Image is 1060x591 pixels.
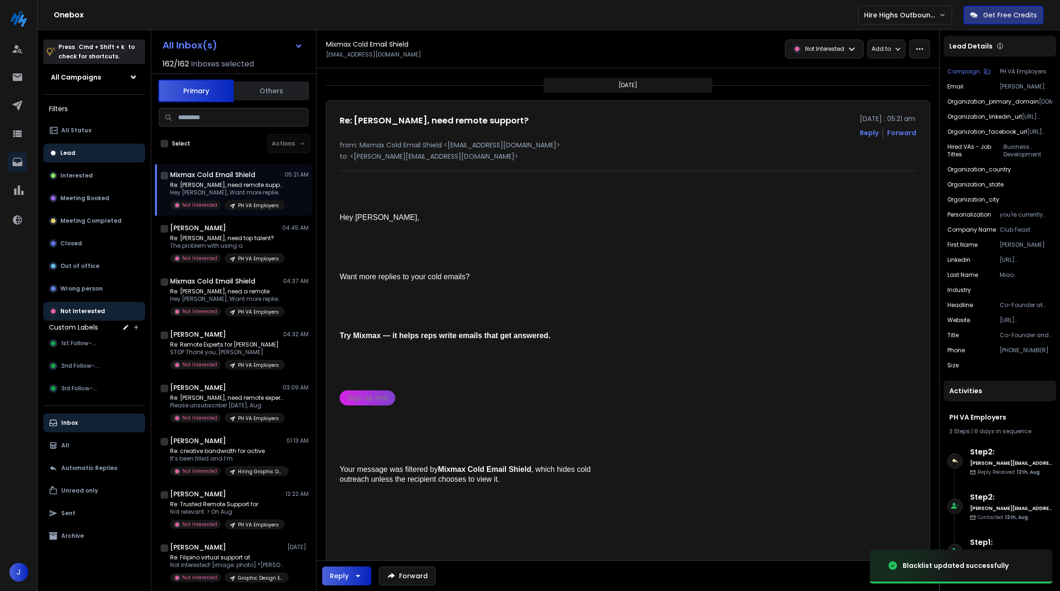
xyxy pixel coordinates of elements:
p: [PERSON_NAME][EMAIL_ADDRESS][DOMAIN_NAME] [1000,83,1052,90]
h1: [PERSON_NAME] [170,330,226,339]
p: Co-Founder at Club Feast [1000,301,1052,309]
p: Graphic Design Employers [238,575,283,582]
p: from: Mixmax Cold Email Shield <[EMAIL_ADDRESS][DOMAIN_NAME]> [340,140,916,150]
p: 04:32 AM [283,331,309,338]
p: you're currently leveraging business development executives and specialists from the [GEOGRAPHIC_... [1000,211,1052,219]
h1: Mixmax Cold Email Shield [326,40,408,49]
h1: [PERSON_NAME] [170,436,226,445]
p: Meeting Booked [60,194,109,202]
span: J [9,563,28,582]
p: Add to [872,45,891,53]
p: Meeting Completed [60,217,122,225]
span: 162 / 162 [163,58,189,70]
span: 12th, Aug [1017,469,1040,476]
p: 05:21 AM [285,171,309,178]
span: 3rd Follow-up [61,385,100,392]
p: Not Interested [182,308,217,315]
p: linkedin [947,256,970,264]
button: 1st Follow-up [43,334,145,353]
p: Hiring Graphic Designers [238,468,283,475]
button: 2nd Follow-up [43,356,145,375]
p: Not interested! [image: photo] *[PERSON_NAME] [170,561,283,569]
p: [EMAIL_ADDRESS][DOMAIN_NAME] [326,51,421,58]
button: Automatic Replies [43,459,145,478]
button: Reply [322,567,371,585]
h1: Re: [PERSON_NAME], need remote support? [340,114,529,127]
img: logo [9,9,28,28]
p: organization_country [947,166,1011,173]
b: Mixmax Cold Email Shield [438,465,531,473]
p: Please unsubscribe! [DATE], Aug [170,402,283,409]
p: Club Feast [1000,226,1052,234]
p: industry [947,286,971,294]
p: 04:37 AM [283,277,309,285]
div: Reply [330,571,349,581]
button: Meeting Completed [43,211,145,230]
p: Re: Filipino virtual support at [170,554,283,561]
p: Not Interested [805,45,844,53]
button: Sent [43,504,145,523]
p: Lead Details [949,41,993,51]
p: Company Name [947,226,996,234]
p: organization_state [947,181,1003,188]
h1: All Campaigns [51,73,101,82]
p: Not Interested [182,202,217,209]
p: Hire Highs Outbound Engine [864,10,939,20]
p: PH VA Employers [238,308,279,316]
button: Wrong person [43,279,145,298]
p: Miao [1000,271,1052,279]
button: Interested [43,166,145,185]
h3: Filters [43,102,145,115]
p: Not Interested [182,255,217,262]
p: PH VA Employers [238,415,279,422]
p: [URL][DOMAIN_NAME] [1027,128,1052,136]
p: [DATE] [619,81,637,89]
p: PH VA Employers [238,202,279,209]
div: | [949,428,1051,435]
p: The problem with using a [170,242,283,250]
div: Forward [887,128,916,138]
h6: [PERSON_NAME][EMAIL_ADDRESS][DOMAIN_NAME] [970,460,1052,467]
p: Out of office [60,262,99,270]
button: 3rd Follow-up [43,379,145,398]
p: Re: creative bandwidth for active [170,447,283,455]
p: Automatic Replies [61,464,117,472]
p: organization_city [947,196,999,203]
p: Re: [PERSON_NAME], need remote experts? [170,394,283,402]
p: title [947,332,959,339]
h6: Step 2 : [970,446,1052,458]
button: Others [234,81,309,101]
p: website [947,316,970,324]
button: Lead [43,144,145,162]
h1: [PERSON_NAME] [170,383,226,392]
h1: [PERSON_NAME] [170,542,226,552]
h1: Mixmax Cold Email Shield [170,170,255,179]
p: PH VA Employers [238,521,279,528]
p: 12:22 AM [285,490,309,498]
button: Forward [379,567,436,585]
button: All Campaigns [43,68,145,87]
button: All Status [43,121,145,140]
p: 03:09 AM [283,384,309,391]
h1: [PERSON_NAME] [170,223,226,233]
a: Sign up free [340,390,395,405]
p: Re: Trusted Remote Support for [170,501,283,508]
button: Primary [158,80,234,102]
div: Activities [944,381,1056,401]
p: Re: [PERSON_NAME], need a remote [170,288,283,295]
h1: [PERSON_NAME] [170,489,226,499]
button: All [43,436,145,455]
p: hired VAs - job titles [947,143,1003,158]
p: Personalization [947,211,991,219]
h3: Custom Labels [49,323,98,332]
h1: PH VA Employers [949,413,1051,422]
p: Archive [61,532,84,540]
p: Contacted [978,514,1028,521]
button: Reply [860,128,879,138]
p: Re: Remote Experts for [PERSON_NAME] [170,341,283,348]
button: Out of office [43,257,145,275]
p: to: <[PERSON_NAME][EMAIL_ADDRESS][DOMAIN_NAME]> [340,152,916,161]
button: Meeting Booked [43,189,145,208]
p: 01:13 AM [286,437,309,445]
button: Closed [43,234,145,253]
